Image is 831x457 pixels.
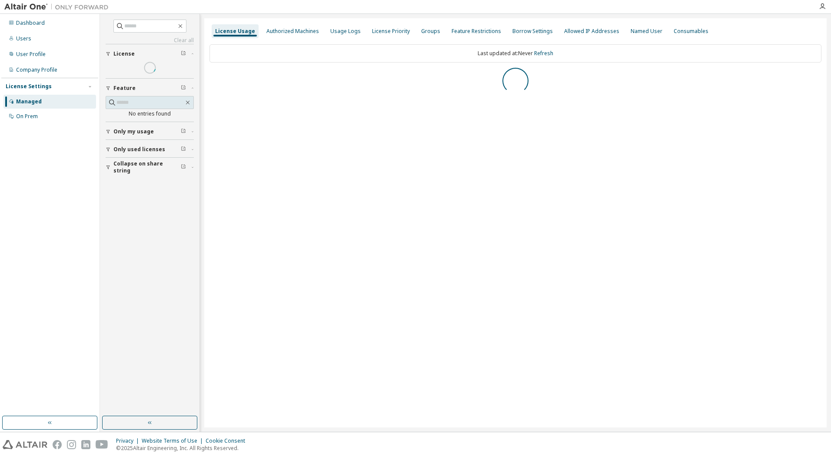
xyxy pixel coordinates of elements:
[106,79,194,98] button: Feature
[16,20,45,26] div: Dashboard
[266,28,319,35] div: Authorized Machines
[674,28,708,35] div: Consumables
[4,3,113,11] img: Altair One
[67,440,76,449] img: instagram.svg
[452,28,501,35] div: Feature Restrictions
[16,98,42,105] div: Managed
[564,28,619,35] div: Allowed IP Addresses
[106,110,194,117] div: No entries found
[16,66,57,73] div: Company Profile
[16,113,38,120] div: On Prem
[142,437,206,444] div: Website Terms of Use
[6,83,52,90] div: License Settings
[113,146,165,153] span: Only used licenses
[106,37,194,44] a: Clear all
[113,85,136,92] span: Feature
[181,164,186,171] span: Clear filter
[96,440,108,449] img: youtube.svg
[106,158,194,177] button: Collapse on share string
[181,85,186,92] span: Clear filter
[106,122,194,141] button: Only my usage
[631,28,662,35] div: Named User
[534,50,553,57] a: Refresh
[113,50,135,57] span: License
[116,437,142,444] div: Privacy
[209,44,821,63] div: Last updated at: Never
[106,44,194,63] button: License
[16,51,46,58] div: User Profile
[330,28,361,35] div: Usage Logs
[181,128,186,135] span: Clear filter
[512,28,553,35] div: Borrow Settings
[113,128,154,135] span: Only my usage
[215,28,255,35] div: License Usage
[181,50,186,57] span: Clear filter
[116,444,250,452] p: © 2025 Altair Engineering, Inc. All Rights Reserved.
[53,440,62,449] img: facebook.svg
[113,160,181,174] span: Collapse on share string
[81,440,90,449] img: linkedin.svg
[372,28,410,35] div: License Priority
[421,28,440,35] div: Groups
[106,140,194,159] button: Only used licenses
[16,35,31,42] div: Users
[3,440,47,449] img: altair_logo.svg
[206,437,250,444] div: Cookie Consent
[181,146,186,153] span: Clear filter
